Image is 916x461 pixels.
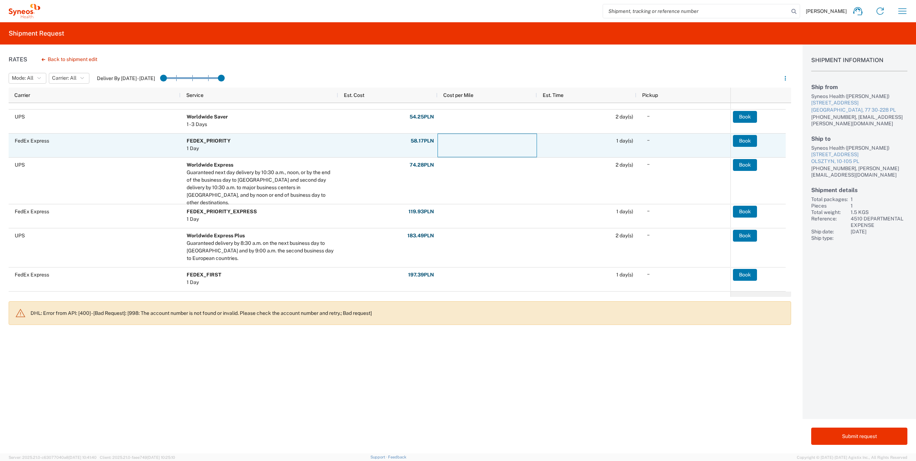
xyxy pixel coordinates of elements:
div: Total packages: [811,196,848,202]
div: [GEOGRAPHIC_DATA], 77 30-228 PL [811,107,907,114]
button: Book [733,269,757,280]
span: 74.28 PLN [410,162,434,168]
div: [STREET_ADDRESS] [811,99,907,107]
span: UPS [15,114,25,120]
div: Worldwide Express [187,161,335,169]
div: 4510 DEPARTMENTAL EXPENSE [851,215,907,228]
div: Guaranteed delivery by 8:30 a.m. on the next business day to Canada and by 9:00 a.m. the second b... [187,239,335,262]
span: [DATE] 10:41:40 [69,455,97,460]
input: Shipment, tracking or reference number [603,4,789,18]
span: Server: 2025.21.0-c63077040a8 [9,455,97,460]
div: Syneos Health ([PERSON_NAME]) [811,145,907,151]
span: 183.49 PLN [407,232,434,239]
h2: Shipment Request [9,29,64,38]
span: 1 day(s) [616,138,633,144]
div: 1.5 KGS [851,209,907,215]
span: Est. Cost [344,92,364,98]
span: FedEx Express [15,138,49,144]
button: 54.25PLN [409,111,434,122]
span: Carrier: All [52,75,76,82]
a: [STREET_ADDRESS][GEOGRAPHIC_DATA], 77 30-228 PL [811,99,907,113]
span: [DATE] 10:25:10 [147,455,175,460]
div: 1 Day [187,145,230,152]
span: 2 day(s) [616,233,633,238]
button: 197.39PLN [408,269,434,280]
span: Mode: All [12,75,33,82]
div: Pieces [811,202,848,209]
span: Carrier [14,92,30,98]
div: [DATE] [851,228,907,235]
a: Feedback [388,455,406,459]
h1: Rates [9,56,27,63]
span: UPS [15,233,25,238]
label: Deliver By [DATE] - [DATE] [97,75,155,82]
span: 119.93 PLN [408,208,434,215]
span: 2 day(s) [616,114,633,120]
h2: Shipment details [811,187,907,194]
span: 58.17 PLN [411,138,434,144]
span: Est. Time [543,92,564,98]
div: [STREET_ADDRESS] [811,151,907,158]
div: [PHONE_NUMBER], [PERSON_NAME][EMAIL_ADDRESS][DOMAIN_NAME] [811,165,907,178]
span: 1 day(s) [616,209,633,214]
span: FedEx Express [15,272,49,278]
div: Syneos Health ([PERSON_NAME]) [811,93,907,99]
span: 54.25 PLN [410,113,434,120]
div: Total weight: [811,209,848,215]
button: 119.93PLN [408,206,434,217]
div: OLSZTYN, 10-105 PL [811,158,907,165]
button: 74.28PLN [409,159,434,171]
span: Pickup [642,92,658,98]
button: Mode: All [9,73,46,84]
button: 183.49PLN [407,230,434,241]
div: 1 Day [187,215,257,223]
div: Ship date: [811,228,848,235]
button: Submit request [811,428,907,445]
div: FEDEX_PRIORITY [187,137,230,145]
button: Carrier: All [49,73,89,84]
button: Book [733,111,757,122]
div: Ship type: [811,235,848,241]
button: Book [733,206,757,217]
span: [PERSON_NAME] [806,8,847,14]
div: Worldwide Saver [187,113,228,121]
button: 58.17PLN [410,135,434,146]
div: Guaranteed next day delivery by 10:30 a.m., noon, or by the end of the business day to Canada and... [187,169,335,206]
div: Worldwide Express Plus [187,232,335,239]
h2: Ship from [811,84,907,90]
span: 1 day(s) [616,272,633,278]
span: FedEx Express [15,209,49,214]
button: Book [733,159,757,171]
span: UPS [15,162,25,168]
a: [STREET_ADDRESS]OLSZTYN, 10-105 PL [811,151,907,165]
div: 1 [851,196,907,202]
button: Back to shipment edit [36,53,103,66]
span: 2 day(s) [616,162,633,168]
div: FEDEX_PRIORITY_EXPRESS [187,208,257,215]
div: 1 Day [187,279,221,286]
span: Copyright © [DATE]-[DATE] Agistix Inc., All Rights Reserved [797,454,907,461]
div: 1 - 3 Days [187,121,228,128]
span: Client: 2025.21.0-faee749 [100,455,175,460]
div: [PHONE_NUMBER], [EMAIL_ADDRESS][PERSON_NAME][DOMAIN_NAME] [811,114,907,127]
span: Cost per Mile [443,92,473,98]
button: Book [733,230,757,241]
div: Reference: [811,215,848,228]
p: DHL: Error from API: [400] - [Bad Request]: [998: The account number is not found or invalid. Ple... [31,310,785,316]
h1: Shipment Information [811,57,907,71]
h2: Ship to [811,135,907,142]
a: Support [370,455,388,459]
button: Book [733,135,757,146]
span: 197.39 PLN [408,271,434,278]
div: FEDEX_FIRST [187,271,221,279]
span: Service [186,92,204,98]
div: 1 [851,202,907,209]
